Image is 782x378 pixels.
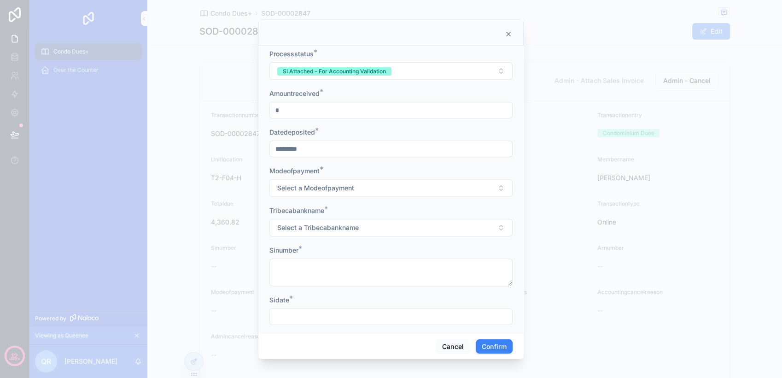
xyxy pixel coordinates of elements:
span: Select a Modeofpayment [277,183,354,193]
button: Cancel [436,339,470,354]
button: Select Button [269,62,513,80]
span: Datedeposited [269,128,315,136]
span: Sidate [269,296,289,304]
button: Confirm [476,339,513,354]
span: Sinumber [269,246,298,254]
div: SI Attached - For Accounting Validation [283,67,386,76]
span: Modeofpayment [269,167,320,175]
button: Select Button [269,179,513,197]
span: Select a Tribecabankname [277,223,359,232]
span: Tribecabankname [269,207,324,214]
button: Select Button [269,219,513,236]
span: Amountreceived [269,89,320,97]
span: Processstatus [269,50,314,58]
